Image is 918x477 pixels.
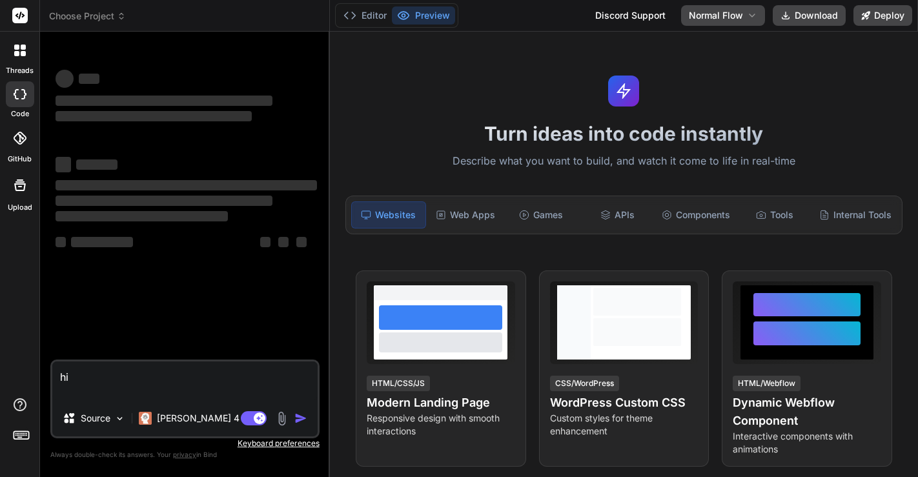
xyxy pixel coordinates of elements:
div: Tools [738,201,811,228]
span: ‌ [71,237,133,247]
img: Pick Models [114,413,125,424]
div: CSS/WordPress [550,376,619,391]
span: ‌ [56,157,71,172]
label: GitHub [8,154,32,165]
span: ‌ [56,70,74,88]
div: Web Apps [429,201,502,228]
span: ‌ [79,74,99,84]
span: privacy [173,451,196,458]
span: Choose Project [49,10,126,23]
img: Claude 4 Sonnet [139,412,152,425]
div: APIs [580,201,654,228]
button: Editor [338,6,392,25]
h1: Turn ideas into code instantly [338,122,910,145]
span: ‌ [56,196,272,206]
p: [PERSON_NAME] 4 S.. [157,412,253,425]
p: Custom styles for theme enhancement [550,412,699,438]
div: HTML/CSS/JS [367,376,430,391]
h4: Dynamic Webflow Component [733,394,881,430]
p: Always double-check its answers. Your in Bind [50,449,320,461]
span: ‌ [56,96,272,106]
span: Normal Flow [689,9,743,22]
label: Upload [8,202,32,213]
div: Websites [351,201,426,228]
p: Source [81,412,110,425]
img: icon [294,412,307,425]
div: Discord Support [587,5,673,26]
label: code [11,108,29,119]
button: Normal Flow [681,5,765,26]
div: HTML/Webflow [733,376,801,391]
span: ‌ [56,111,252,121]
span: ‌ [260,237,270,247]
button: Download [773,5,846,26]
span: ‌ [56,237,66,247]
p: Keyboard preferences [50,438,320,449]
label: threads [6,65,34,76]
button: Preview [392,6,455,25]
p: Interactive components with animations [733,430,881,456]
img: attachment [274,411,289,426]
div: Games [504,201,578,228]
p: Responsive design with smooth interactions [367,412,515,438]
span: ‌ [296,237,307,247]
button: Deploy [853,5,912,26]
div: Components [657,201,735,228]
p: Describe what you want to build, and watch it come to life in real-time [338,153,910,170]
h4: WordPress Custom CSS [550,394,699,412]
span: ‌ [56,180,317,190]
span: ‌ [278,237,289,247]
span: ‌ [56,211,228,221]
textarea: hi [52,361,318,400]
h4: Modern Landing Page [367,394,515,412]
span: ‌ [76,159,117,170]
div: Internal Tools [814,201,897,228]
